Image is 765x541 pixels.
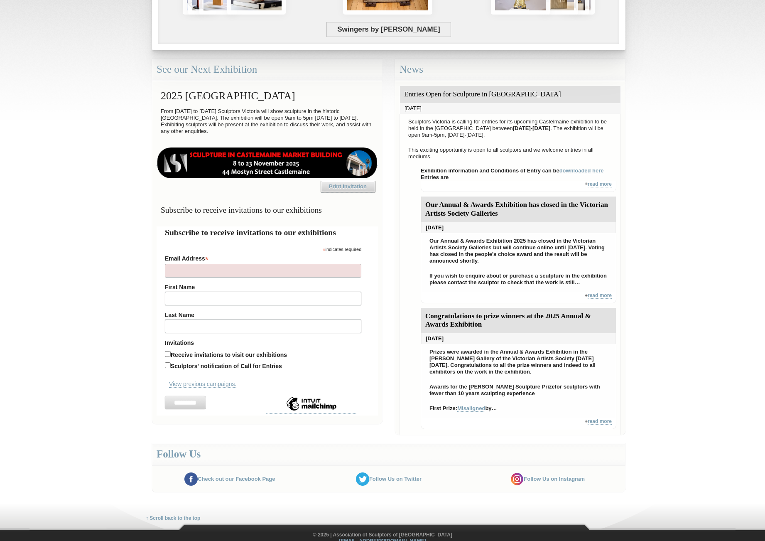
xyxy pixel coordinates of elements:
[429,405,456,411] strong: First Prize
[157,106,378,137] p: From [DATE] to [DATE] Sculptors Victoria will show sculpture in the historic [GEOGRAPHIC_DATA]. T...
[157,148,378,178] img: castlemaine-ldrbd25v2.png
[421,333,616,344] div: [DATE]
[157,202,378,218] h3: Subscribe to receive invitations to our exhibitions
[165,226,370,239] h2: Subscribe to receive invitations to our exhibitions
[425,347,612,377] p: Prizes were awarded in the Annual & Awards Exhibition in the [PERSON_NAME] Gallery of the Victori...
[425,236,612,266] p: Our Annual & Awards Exhibition 2025 has closed in the Victorian Artists Society Galleries but wil...
[152,59,382,81] div: See our Next Exhibition
[404,116,616,140] p: Sculptors Victoria is calling for entries for its upcoming Castelmaine exhibition to be held in t...
[171,352,287,358] label: Receive invitations to visit our exhibitions
[326,22,451,37] span: Swingers by [PERSON_NAME]
[425,381,612,399] p: for sculptors with fewer than 10 years sculpting experience
[266,396,357,412] img: Intuit Mailchimp
[588,293,612,299] a: read more
[559,167,604,174] a: downloaded here
[425,270,612,288] p: If you wish to enquire about or purchase a sculpture in the exhibition please contact the sculpto...
[171,363,282,369] label: Sculptors' notification of Call for Entries
[184,476,275,482] a: Check out our Facebook Page
[510,472,524,486] img: instagram.png
[421,181,616,192] div: +
[165,312,361,318] label: Last Name
[510,476,585,482] a: Follow Us on Instagram
[169,381,236,388] a: View previous campaigns.
[356,476,422,482] a: Follow Us on Twitter
[395,59,625,81] div: News
[266,407,357,414] a: Intuit Mailchimp
[513,125,551,131] strong: [DATE]-[DATE]
[421,167,604,174] strong: Exhibition information and Conditions of Entry can be
[588,418,612,425] a: read more
[321,181,375,192] a: Print Invitation
[421,174,616,430] strong: Entries are
[146,515,200,521] a: ↑ Scroll back to the top
[457,405,485,412] a: Misaligned
[588,181,612,187] a: read more
[400,103,620,114] div: [DATE]
[165,339,361,346] strong: Invitations
[421,197,616,222] div: Our Annual & Awards Exhibition has closed in the Victorian Artists Society Galleries
[425,403,612,414] p: : by…
[421,308,616,334] div: Congratulations to prize winners at the 2025 Annual & Awards Exhibition
[421,222,616,233] div: [DATE]
[421,292,616,303] div: +
[429,384,555,390] strong: Awards for the [PERSON_NAME] Sculpture Prize
[165,284,361,290] label: First Name
[184,472,198,486] img: facebook.png
[421,418,616,429] div: +
[152,443,625,465] div: Follow Us
[356,472,369,486] img: twitter.png
[404,145,616,162] p: This exciting opportunity is open to all sculptors and we welcome entries in all mediums.
[157,86,378,106] h2: 2025 [GEOGRAPHIC_DATA]
[165,253,361,263] label: Email Address
[165,245,361,253] div: indicates required
[400,86,620,103] div: Entries Open for Sculpture in [GEOGRAPHIC_DATA]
